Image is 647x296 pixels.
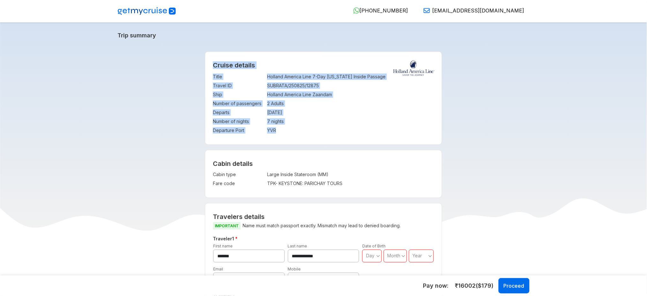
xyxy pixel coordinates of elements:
[213,179,264,188] td: Fare code
[213,160,434,167] h4: Cabin details
[264,117,267,126] td: :
[267,170,385,179] td: Large Inside Stateroom (MM)
[264,179,267,188] td: :
[353,7,360,14] img: WhatsApp
[348,7,408,14] a: [PHONE_NUMBER]
[213,267,223,271] label: Email
[267,117,434,126] td: 7 nights
[264,90,267,99] td: :
[213,90,264,99] td: Ship
[213,108,264,117] td: Departs
[288,244,307,248] label: Last name
[213,99,264,108] td: Number of passengers
[499,278,530,293] button: Proceed
[428,253,432,259] svg: angle down
[213,117,264,126] td: Number of nights
[213,222,241,230] span: IMPORTANT
[213,170,264,179] td: Cabin type
[213,72,264,81] td: Title
[413,253,422,258] span: Year
[213,222,434,230] p: Name must match passport exactly. Mismatch may lead to denied boarding.
[264,170,267,179] td: :
[267,81,434,90] td: SUBRATA/250825/12875
[418,7,524,14] a: [EMAIL_ADDRESS][DOMAIN_NAME]
[362,244,386,248] label: Date of Birth
[423,282,449,290] h5: Pay now:
[366,253,374,258] span: Day
[267,126,434,135] td: YVR
[213,61,434,69] h2: Cruise details
[433,7,524,14] span: [EMAIL_ADDRESS][DOMAIN_NAME]
[213,126,264,135] td: Departure Port
[267,99,434,108] td: 2 Adults
[455,282,494,290] span: ₹ 16002 ($ 179 )
[264,99,267,108] td: :
[264,108,267,117] td: :
[264,81,267,90] td: :
[267,72,434,81] td: Holland America Line 7-Day [US_STATE] Inside Passage
[264,126,267,135] td: :
[264,72,267,81] td: :
[267,90,434,99] td: Holland America Line Zaandam
[212,235,435,243] h5: Traveler 1
[213,81,264,90] td: Travel ID
[118,32,530,39] a: Trip summary
[288,267,301,271] label: Mobile
[267,108,434,117] td: [DATE]
[267,180,385,187] div: TPK - KEYSTONE: PARICHAY TOURS
[213,244,233,248] label: First name
[376,253,380,259] svg: angle down
[424,7,430,14] img: Email
[402,253,405,259] svg: angle down
[387,253,401,258] span: Month
[360,7,408,14] span: [PHONE_NUMBER]
[213,213,434,221] h2: Travelers details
